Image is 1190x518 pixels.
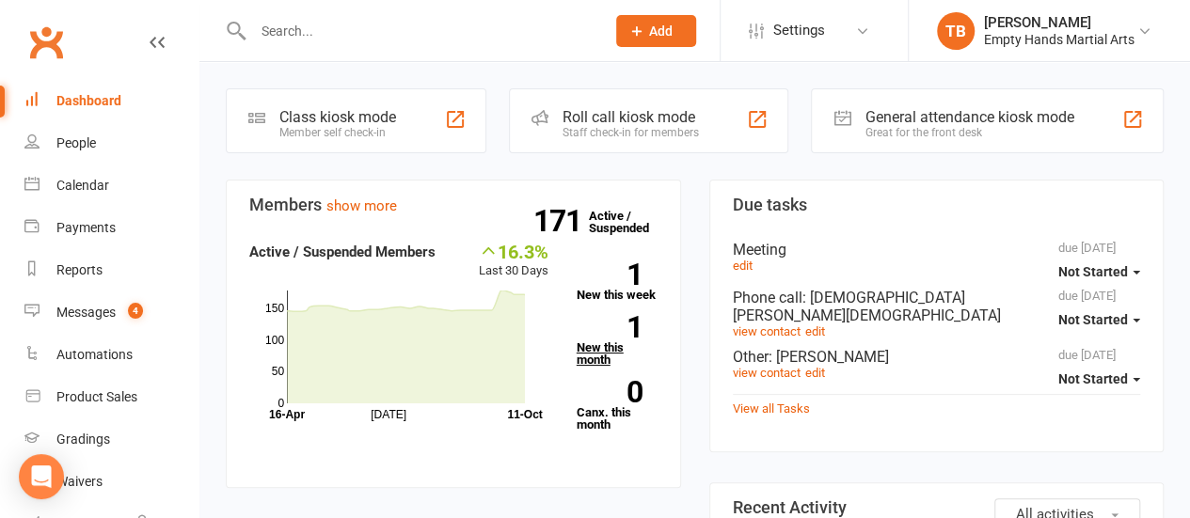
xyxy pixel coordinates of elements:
[805,324,825,338] a: edit
[56,178,109,193] div: Calendar
[733,324,801,338] a: view contact
[249,196,658,214] h3: Members
[733,498,1141,517] h3: Recent Activity
[577,260,643,289] strong: 1
[733,259,753,273] a: edit
[56,347,133,362] div: Automations
[24,376,198,418] a: Product Sales
[533,207,589,235] strong: 171
[279,108,396,126] div: Class kiosk mode
[24,249,198,291] a: Reports
[733,289,1001,324] span: : [DEMOGRAPHIC_DATA][PERSON_NAME][DEMOGRAPHIC_DATA]
[577,316,658,366] a: 1New this month
[56,305,116,320] div: Messages
[577,378,643,406] strong: 0
[577,313,643,341] strong: 1
[479,241,548,261] div: 16.3%
[937,12,975,50] div: TB
[128,303,143,319] span: 4
[616,15,696,47] button: Add
[326,197,397,214] a: show more
[733,401,810,416] a: View all Tasks
[479,241,548,281] div: Last 30 Days
[56,220,116,235] div: Payments
[1058,312,1128,327] span: Not Started
[19,454,64,499] div: Open Intercom Messenger
[1058,264,1128,279] span: Not Started
[563,108,699,126] div: Roll call kiosk mode
[865,126,1073,139] div: Great for the front desk
[56,262,103,277] div: Reports
[773,9,825,52] span: Settings
[1058,362,1140,396] button: Not Started
[733,289,1141,324] div: Phone call
[24,122,198,165] a: People
[769,348,889,366] span: : [PERSON_NAME]
[24,165,198,207] a: Calendar
[733,348,1141,366] div: Other
[1058,255,1140,289] button: Not Started
[1058,371,1128,386] span: Not Started
[865,108,1073,126] div: General attendance kiosk mode
[589,196,672,248] a: 171Active / Suspended
[577,263,658,301] a: 1New this week
[563,126,699,139] div: Staff check-in for members
[56,93,121,108] div: Dashboard
[984,14,1134,31] div: [PERSON_NAME]
[24,334,198,376] a: Automations
[577,381,658,431] a: 0Canx. this month
[23,19,70,66] a: Clubworx
[56,389,137,404] div: Product Sales
[279,126,396,139] div: Member self check-in
[733,366,801,380] a: view contact
[56,135,96,150] div: People
[733,196,1141,214] h3: Due tasks
[247,18,593,44] input: Search...
[805,366,825,380] a: edit
[56,432,110,447] div: Gradings
[24,418,198,461] a: Gradings
[249,243,436,260] strong: Active / Suspended Members
[24,461,198,503] a: Waivers
[24,291,198,334] a: Messages 4
[56,474,103,489] div: Waivers
[24,207,198,249] a: Payments
[24,80,198,122] a: Dashboard
[733,241,1141,259] div: Meeting
[984,31,1134,48] div: Empty Hands Martial Arts
[649,24,673,39] span: Add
